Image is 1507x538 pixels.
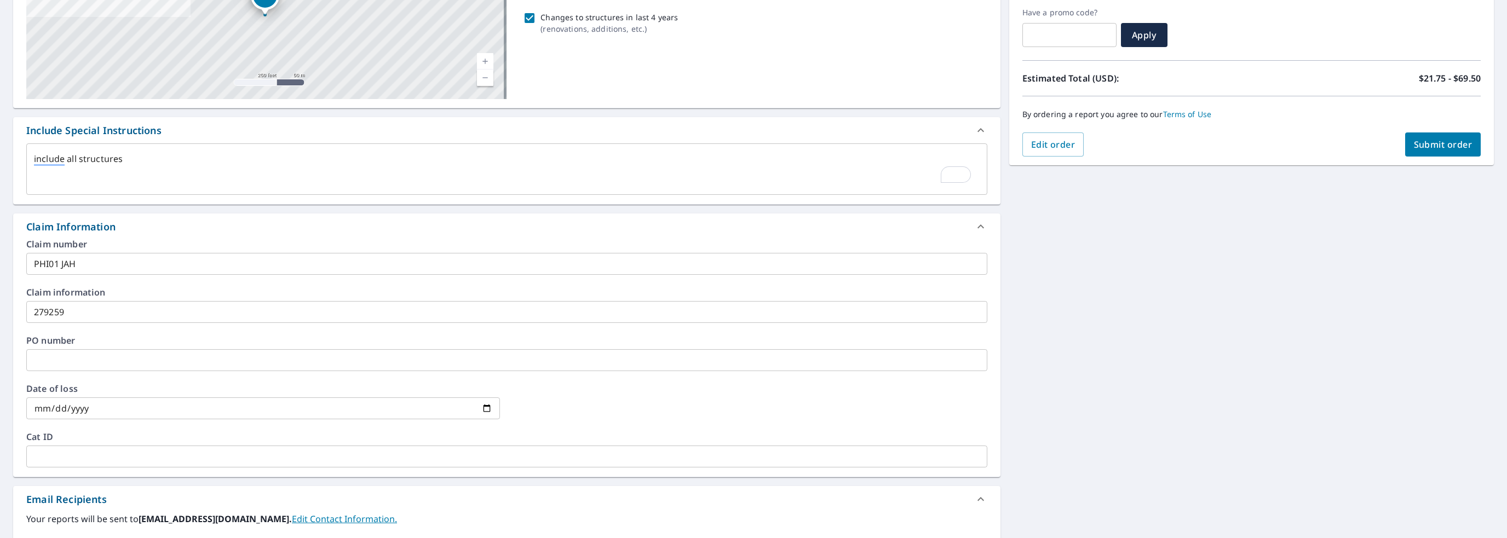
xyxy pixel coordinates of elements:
[540,11,678,23] p: Changes to structures in last 4 years
[26,512,987,525] label: Your reports will be sent to
[34,154,980,185] textarea: To enrich screen reader interactions, please activate Accessibility in Grammarly extension settings
[1163,109,1212,119] a: Terms of Use
[26,492,107,507] div: Email Recipients
[540,23,678,34] p: ( renovations, additions, etc. )
[139,513,292,525] b: [EMAIL_ADDRESS][DOMAIN_NAME].
[1022,72,1252,85] p: Estimated Total (USD):
[26,432,987,441] label: Cat ID
[26,288,987,297] label: Claim information
[477,53,493,70] a: Current Level 17, Zoom In
[26,336,987,345] label: PO number
[1022,8,1117,18] label: Have a promo code?
[477,70,493,86] a: Current Level 17, Zoom Out
[1031,138,1075,151] span: Edit order
[1405,132,1481,157] button: Submit order
[13,117,1000,143] div: Include Special Instructions
[1414,138,1473,151] span: Submit order
[13,486,1000,512] div: Email Recipients
[26,219,116,234] div: Claim Information
[292,513,397,525] a: EditContactInfo
[1022,109,1481,119] p: By ordering a report you agree to our
[26,123,162,138] div: Include Special Instructions
[26,384,500,393] label: Date of loss
[1121,23,1167,47] button: Apply
[1419,72,1481,85] p: $21.75 - $69.50
[1022,132,1084,157] button: Edit order
[26,240,987,248] label: Claim number
[1130,29,1159,41] span: Apply
[13,213,1000,240] div: Claim Information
